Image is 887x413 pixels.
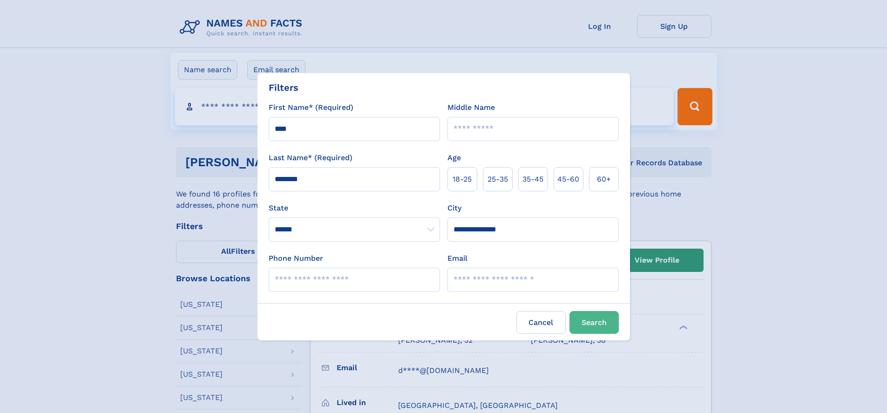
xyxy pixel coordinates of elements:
[569,311,619,334] button: Search
[269,81,298,95] div: Filters
[453,174,472,185] span: 18‑25
[447,102,495,113] label: Middle Name
[447,152,461,163] label: Age
[488,174,508,185] span: 25‑35
[447,203,461,214] label: City
[269,102,353,113] label: First Name* (Required)
[522,174,543,185] span: 35‑45
[597,174,611,185] span: 60+
[557,174,579,185] span: 45‑60
[269,152,352,163] label: Last Name* (Required)
[447,253,467,264] label: Email
[516,311,566,334] label: Cancel
[269,253,323,264] label: Phone Number
[269,203,440,214] label: State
